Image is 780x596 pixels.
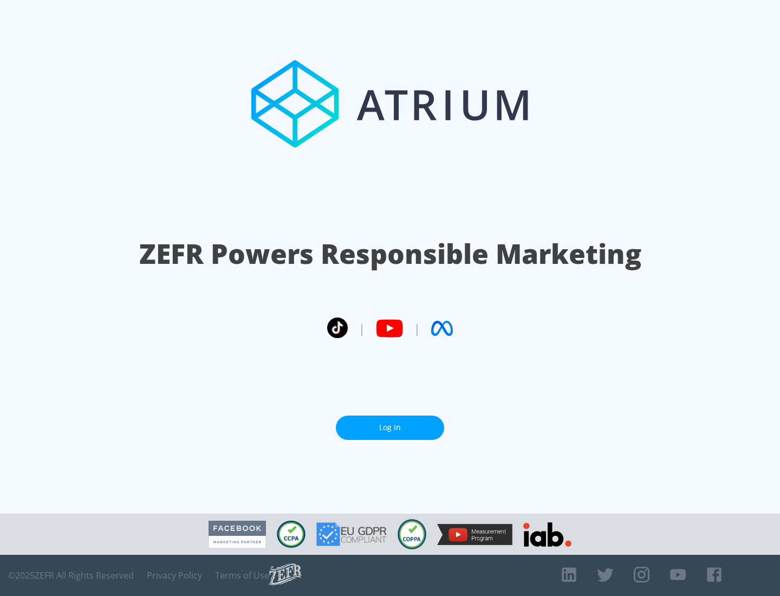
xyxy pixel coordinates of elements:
img: COPPA Compliant [398,519,426,549]
img: CCPA Compliant [277,521,305,548]
a: Terms of Use [215,570,269,581]
h1: ZEFR Powers Responsible Marketing [139,235,641,273]
span: | [359,320,365,336]
span: © 2025 ZEFR All Rights Reserved [8,570,134,581]
img: Facebook Marketing Partner [209,521,266,548]
a: Privacy Policy [147,570,202,581]
img: YouTube Measurement Program [437,524,512,545]
a: Log In [336,416,444,440]
img: IAB [523,522,571,547]
img: GDPR Compliant [316,522,387,546]
span: | [414,320,420,336]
